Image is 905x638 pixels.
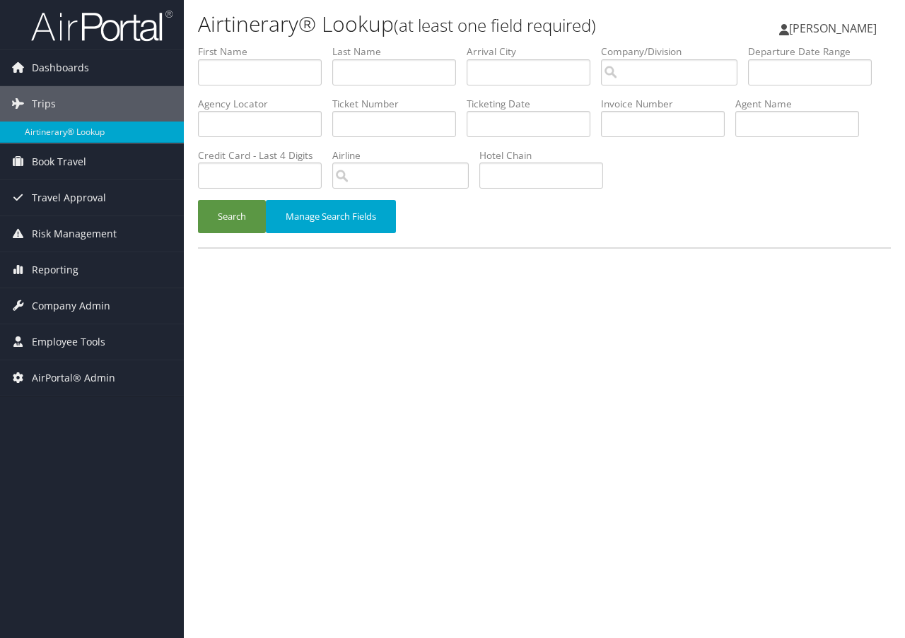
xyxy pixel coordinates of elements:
span: Dashboards [32,50,89,85]
label: Agent Name [735,97,870,111]
button: Search [198,200,266,233]
button: Manage Search Fields [266,200,396,233]
span: Risk Management [32,216,117,252]
label: Hotel Chain [479,148,614,163]
label: Airline [332,148,479,163]
span: Book Travel [32,144,86,179]
a: [PERSON_NAME] [779,7,891,49]
span: Travel Approval [32,180,106,215]
label: Agency Locator [198,97,332,111]
label: Ticket Number [332,97,467,111]
span: AirPortal® Admin [32,360,115,396]
span: Trips [32,86,56,122]
label: Departure Date Range [748,45,882,59]
span: Employee Tools [32,324,105,360]
label: First Name [198,45,332,59]
label: Credit Card - Last 4 Digits [198,148,332,163]
h1: Airtinerary® Lookup [198,9,660,39]
span: [PERSON_NAME] [789,20,877,36]
label: Ticketing Date [467,97,601,111]
span: Reporting [32,252,78,288]
label: Company/Division [601,45,748,59]
img: airportal-logo.png [31,9,173,42]
small: (at least one field required) [394,13,596,37]
label: Last Name [332,45,467,59]
label: Arrival City [467,45,601,59]
span: Company Admin [32,288,110,324]
label: Invoice Number [601,97,735,111]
